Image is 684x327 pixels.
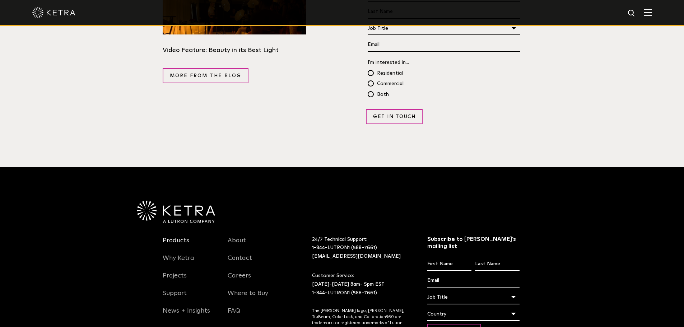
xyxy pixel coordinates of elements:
[163,307,210,323] a: News + Insights
[427,257,471,271] input: First Name
[312,235,409,261] p: 24/7 Technical Support:
[427,290,520,304] div: Job Title
[427,235,520,251] h3: Subscribe to [PERSON_NAME]’s mailing list
[228,254,252,271] a: Contact
[163,289,187,306] a: Support
[32,7,75,18] img: ketra-logo-2019-white
[312,254,401,259] a: [EMAIL_ADDRESS][DOMAIN_NAME]
[228,307,240,323] a: FAQ
[137,201,215,223] img: Ketra-aLutronCo_White_RGB
[627,9,636,18] img: search icon
[368,89,389,100] span: Both
[312,290,377,295] a: 1-844-LUTRON1 (588-7661)
[368,38,520,52] input: Email
[427,307,520,321] div: Country
[368,68,403,79] span: Residential
[368,22,520,35] div: Job Title
[366,109,423,124] input: Get in Touch
[368,60,409,65] span: I'm interested in...
[228,289,268,306] a: Where to Buy
[312,245,377,250] a: 1-844-LUTRON1 (588-7661)
[228,237,246,253] a: About
[228,272,251,288] a: Careers
[312,272,409,297] p: Customer Service: [DATE]-[DATE] 8am- 5pm EST
[163,235,217,323] div: Navigation Menu
[368,79,404,89] span: Commercial
[163,237,189,253] a: Products
[475,257,519,271] input: Last Name
[163,254,194,271] a: Why Ketra
[163,272,187,288] a: Projects
[163,45,306,56] div: Video Feature: Beauty in its Best Light
[427,274,520,288] input: Email
[163,68,249,84] a: More from the blog
[644,9,652,16] img: Hamburger%20Nav.svg
[228,235,282,323] div: Navigation Menu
